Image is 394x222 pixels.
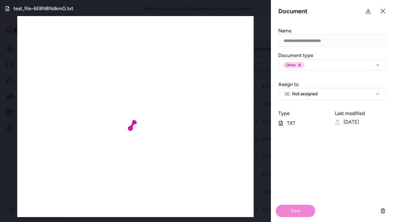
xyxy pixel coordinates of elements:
h3: Name [278,27,387,35]
h3: Type [278,110,330,117]
button: OtherRemove other option [278,59,387,71]
label: Assign to [278,81,299,87]
h3: Document [276,7,310,15]
h3: Document type [278,52,387,59]
span: Not assigned [285,91,318,97]
p: TXT [278,120,330,127]
div: Other [283,62,304,68]
h3: Last modified [335,110,387,117]
button: Remove other option [297,63,302,68]
span: [DATE] [344,118,359,126]
h3: test_file-6E8N8NdkmG.txt [14,5,73,12]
